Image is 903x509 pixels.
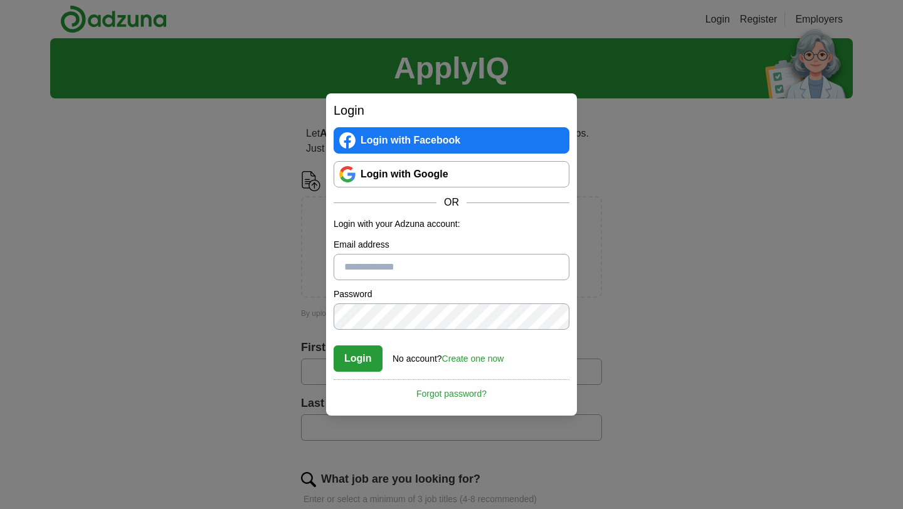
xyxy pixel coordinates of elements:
div: No account? [393,345,504,365]
p: Login with your Adzuna account: [334,218,569,231]
label: Email address [334,238,569,251]
a: Login with Facebook [334,127,569,154]
a: Forgot password? [334,379,569,401]
button: Login [334,345,383,372]
h2: Login [334,101,569,120]
a: Login with Google [334,161,569,187]
label: Password [334,288,569,301]
a: Create one now [442,354,504,364]
span: OR [436,195,467,210]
